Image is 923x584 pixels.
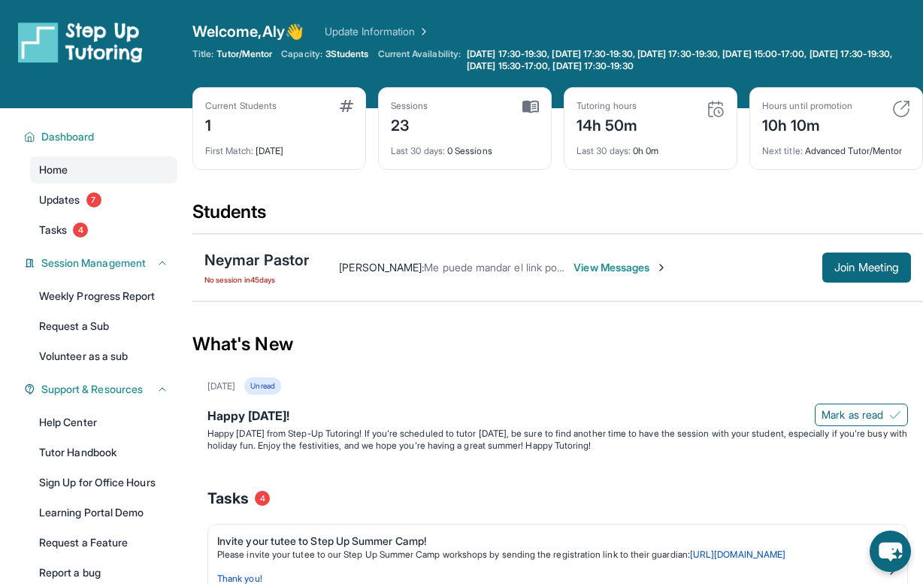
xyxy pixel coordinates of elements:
div: What's New [192,311,923,377]
div: 1 [205,112,277,136]
a: Request a Feature [30,529,177,556]
div: Students [192,200,923,233]
div: Sessions [391,100,428,112]
button: Dashboard [35,129,168,144]
span: 4 [73,222,88,238]
img: logo [18,21,143,63]
div: Invite your tutee to Step Up Summer Camp! [217,534,886,549]
button: Join Meeting [822,253,911,283]
span: Home [39,162,68,177]
div: 0 Sessions [391,136,539,157]
span: Next title : [762,145,803,156]
a: Updates7 [30,186,177,213]
span: Tutor/Mentor [216,48,272,60]
img: Chevron-Right [655,262,667,274]
div: Hours until promotion [762,100,852,112]
span: [PERSON_NAME] : [339,261,424,274]
button: chat-button [870,531,911,572]
span: 4 [255,491,270,506]
a: Tasks4 [30,216,177,244]
a: Help Center [30,409,177,436]
button: Mark as read [815,404,908,426]
a: Weekly Progress Report [30,283,177,310]
a: Sign Up for Office Hours [30,469,177,496]
a: Learning Portal Demo [30,499,177,526]
div: 0h 0m [576,136,725,157]
span: Welcome, Aly 👋 [192,21,304,42]
a: Tutor Handbook [30,439,177,466]
div: 14h 50m [576,112,638,136]
a: Volunteer as a sub [30,343,177,370]
div: Happy [DATE]! [207,407,908,428]
span: Updates [39,192,80,207]
img: Mark as read [889,409,901,421]
img: card [340,100,353,112]
button: Session Management [35,256,168,271]
div: Tutoring hours [576,100,638,112]
span: No session in 45 days [204,274,309,286]
span: Mark as read [822,407,883,422]
span: Last 30 days : [576,145,631,156]
span: [DATE] 17:30-19:30, [DATE] 17:30-19:30, [DATE] 17:30-19:30, [DATE] 15:00-17:00, [DATE] 17:30-19:3... [467,48,920,72]
span: Me puede mandar el link por favor gracias [424,261,624,274]
img: card [707,100,725,118]
span: First Match : [205,145,253,156]
span: Title: [192,48,213,60]
span: Tasks [39,222,67,238]
span: Last 30 days : [391,145,445,156]
p: Please invite your tutee to our Step Up Summer Camp workshops by sending the registration link to... [217,549,886,561]
a: [DATE] 17:30-19:30, [DATE] 17:30-19:30, [DATE] 17:30-19:30, [DATE] 15:00-17:00, [DATE] 17:30-19:3... [464,48,923,72]
span: Capacity: [281,48,322,60]
p: Happy [DATE] from Step-Up Tutoring! If you're scheduled to tutor [DATE], be sure to find another ... [207,428,908,452]
div: [DATE] [207,380,235,392]
div: Unread [244,377,280,395]
span: Support & Resources [41,382,143,397]
span: Tasks [207,488,249,509]
div: Neymar Pastor [204,250,309,271]
a: Request a Sub [30,313,177,340]
span: Join Meeting [834,263,899,272]
div: Current Students [205,100,277,112]
span: Thank you! [217,573,262,584]
span: Session Management [41,256,146,271]
span: 3 Students [325,48,369,60]
div: 10h 10m [762,112,852,136]
span: Dashboard [41,129,95,144]
img: card [892,100,910,118]
span: Current Availability: [378,48,461,72]
div: [DATE] [205,136,353,157]
img: card [522,100,539,113]
span: 7 [86,192,101,207]
span: View Messages [573,260,667,275]
img: Chevron Right [415,24,430,39]
div: 23 [391,112,428,136]
button: Support & Resources [35,382,168,397]
a: Home [30,156,177,183]
a: [URL][DOMAIN_NAME] [690,549,785,560]
div: Advanced Tutor/Mentor [762,136,910,157]
a: Update Information [325,24,430,39]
